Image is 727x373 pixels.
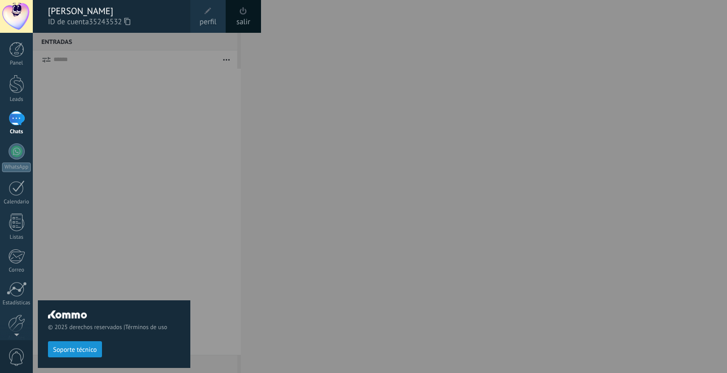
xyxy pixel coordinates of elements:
[125,324,167,331] a: Términos de uso
[2,300,31,306] div: Estadísticas
[48,341,102,357] button: Soporte técnico
[199,17,216,28] span: perfil
[89,17,130,28] span: 35243532
[48,6,180,17] div: [PERSON_NAME]
[48,324,180,331] span: © 2025 derechos reservados |
[53,346,97,353] span: Soporte técnico
[2,60,31,67] div: Panel
[236,17,250,28] a: salir
[2,163,31,172] div: WhatsApp
[2,96,31,103] div: Leads
[2,129,31,135] div: Chats
[48,345,102,353] a: Soporte técnico
[2,199,31,205] div: Calendario
[2,234,31,241] div: Listas
[2,267,31,274] div: Correo
[48,17,180,28] span: ID de cuenta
